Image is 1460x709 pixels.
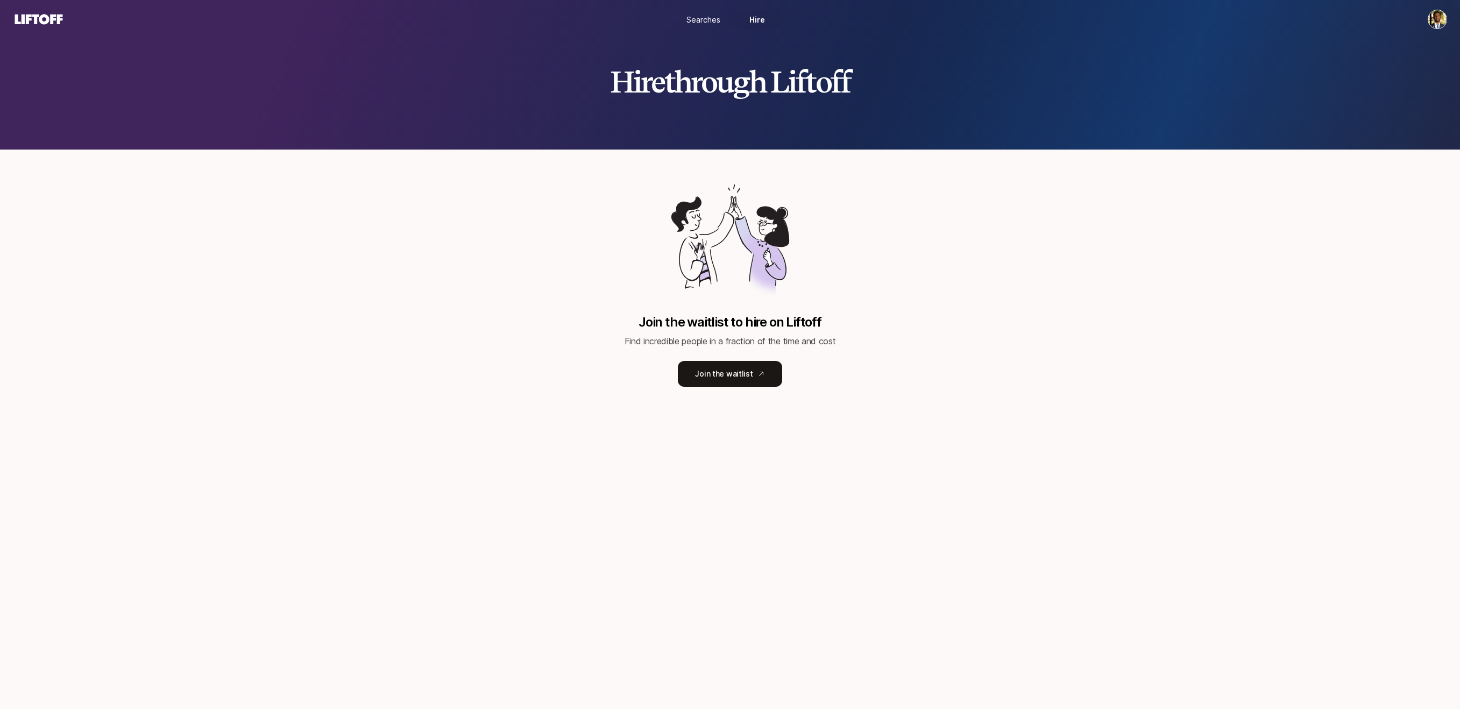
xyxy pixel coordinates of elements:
p: Find incredible people in a fraction of the time and cost [625,334,836,348]
a: Searches [676,10,730,30]
span: Hire [749,14,765,25]
span: Searches [686,14,720,25]
a: Join the waitlist [678,361,782,387]
p: Join the waitlist to hire on Liftoff [639,315,821,330]
img: Cameron Baker [1428,10,1447,29]
button: Cameron Baker [1428,10,1447,29]
h2: Hire [610,66,850,98]
a: Hire [730,10,784,30]
span: through Liftoff [664,63,850,100]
